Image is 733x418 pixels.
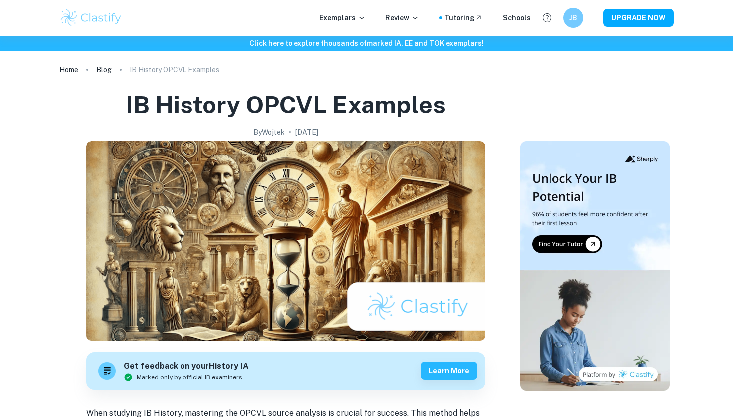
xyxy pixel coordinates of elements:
button: JB [563,8,583,28]
h6: JB [568,12,579,23]
button: Learn more [421,362,477,380]
img: Clastify logo [59,8,123,28]
img: IB History OPCVL Examples cover image [86,141,485,341]
a: Get feedback on yourHistory IAMarked only by official IB examinersLearn more [86,352,485,390]
p: • [289,127,291,138]
p: IB History OPCVL Examples [130,64,219,75]
h2: By Wojtek [253,127,285,138]
p: Review [385,12,419,23]
a: Schools [503,12,531,23]
span: Marked only by official IB examiners [137,373,242,382]
a: Blog [96,63,112,77]
h6: Click here to explore thousands of marked IA, EE and TOK exemplars ! [2,38,731,49]
button: UPGRADE NOW [603,9,674,27]
h1: IB History OPCVL Examples [126,89,446,121]
a: Tutoring [444,12,483,23]
h6: Get feedback on your History IA [124,360,249,373]
button: Help and Feedback [539,9,555,26]
img: Thumbnail [520,141,670,391]
p: Exemplars [319,12,366,23]
a: Home [59,63,78,77]
h2: [DATE] [295,127,318,138]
